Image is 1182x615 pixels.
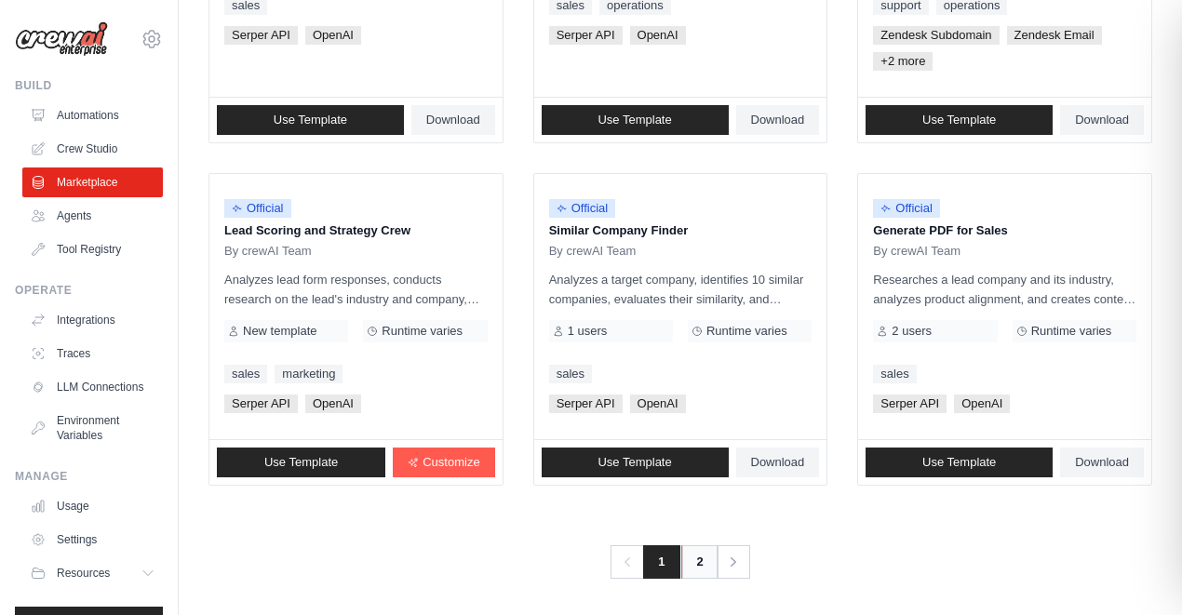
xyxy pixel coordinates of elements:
[264,455,338,470] span: Use Template
[611,545,749,579] nav: Pagination
[217,105,404,135] a: Use Template
[243,324,316,339] span: New template
[706,324,787,339] span: Runtime varies
[22,558,163,588] button: Resources
[1075,113,1129,127] span: Download
[866,105,1053,135] a: Use Template
[22,491,163,521] a: Usage
[22,167,163,197] a: Marketplace
[630,26,686,45] span: OpenAI
[22,525,163,555] a: Settings
[15,469,163,484] div: Manage
[382,324,463,339] span: Runtime varies
[22,134,163,164] a: Crew Studio
[736,105,820,135] a: Download
[598,455,671,470] span: Use Template
[426,113,480,127] span: Download
[873,26,999,45] span: Zendesk Subdomain
[217,448,385,477] a: Use Template
[873,365,916,383] a: sales
[224,394,298,413] span: Serper API
[393,448,494,477] a: Customize
[873,199,940,218] span: Official
[549,26,623,45] span: Serper API
[873,394,947,413] span: Serper API
[549,221,813,240] p: Similar Company Finder
[873,221,1136,240] p: Generate PDF for Sales
[736,448,820,477] a: Download
[224,244,312,259] span: By crewAI Team
[305,26,361,45] span: OpenAI
[542,105,729,135] a: Use Template
[22,100,163,130] a: Automations
[305,394,361,413] span: OpenAI
[224,365,267,383] a: sales
[15,21,108,57] img: Logo
[892,324,932,339] span: 2 users
[224,26,298,45] span: Serper API
[866,448,1053,477] a: Use Template
[275,365,343,383] a: marketing
[873,52,933,71] span: +2 more
[681,545,719,579] a: 2
[1007,26,1102,45] span: Zendesk Email
[549,244,637,259] span: By crewAI Team
[57,566,110,581] span: Resources
[224,221,488,240] p: Lead Scoring and Strategy Crew
[751,455,805,470] span: Download
[922,455,996,470] span: Use Template
[598,113,671,127] span: Use Template
[224,199,291,218] span: Official
[274,113,347,127] span: Use Template
[22,406,163,450] a: Environment Variables
[15,78,163,93] div: Build
[1075,455,1129,470] span: Download
[922,113,996,127] span: Use Template
[549,394,623,413] span: Serper API
[411,105,495,135] a: Download
[873,270,1136,309] p: Researches a lead company and its industry, analyzes product alignment, and creates content for a...
[954,394,1010,413] span: OpenAI
[22,305,163,335] a: Integrations
[423,455,479,470] span: Customize
[751,113,805,127] span: Download
[549,365,592,383] a: sales
[1060,448,1144,477] a: Download
[22,339,163,368] a: Traces
[22,234,163,264] a: Tool Registry
[542,448,729,477] a: Use Template
[549,270,813,309] p: Analyzes a target company, identifies 10 similar companies, evaluates their similarity, and provi...
[15,283,163,298] div: Operate
[568,324,608,339] span: 1 users
[22,201,163,231] a: Agents
[22,372,163,402] a: LLM Connections
[873,244,960,259] span: By crewAI Team
[224,270,488,309] p: Analyzes lead form responses, conducts research on the lead's industry and company, and scores th...
[630,394,686,413] span: OpenAI
[1060,105,1144,135] a: Download
[643,545,679,579] span: 1
[549,199,616,218] span: Official
[1031,324,1112,339] span: Runtime varies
